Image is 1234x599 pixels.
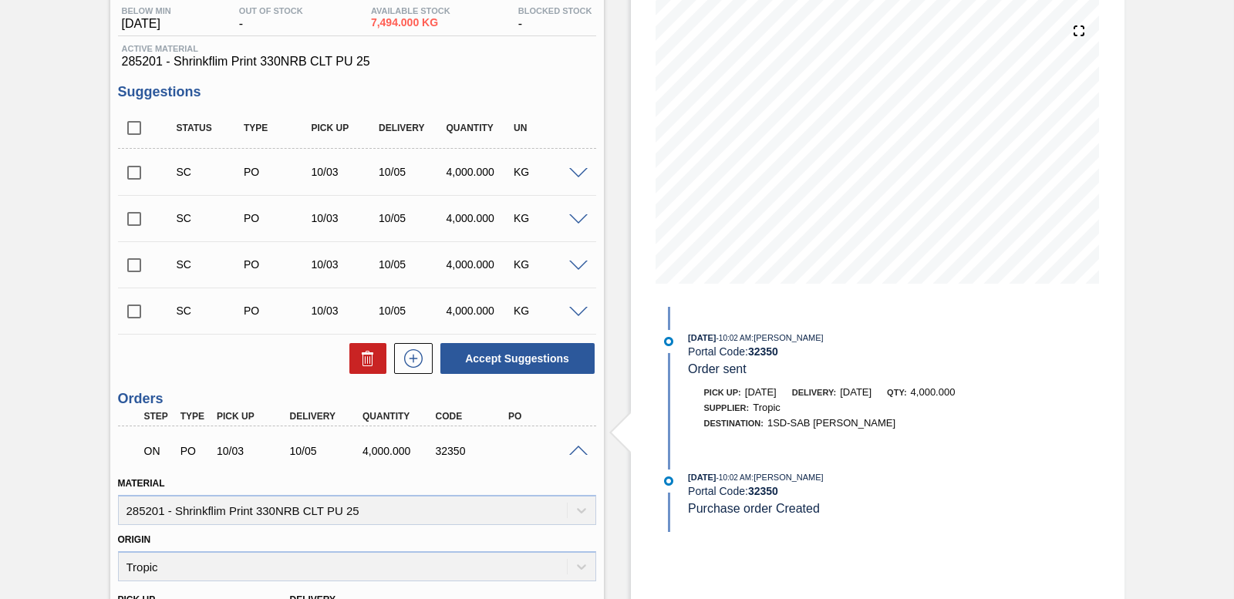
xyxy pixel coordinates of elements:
div: 4,000.000 [443,166,517,178]
span: Pick up: [704,388,741,397]
label: Material [118,478,165,489]
p: ON [144,445,174,457]
div: New suggestion [386,343,433,374]
span: [DATE] [122,17,171,31]
div: Portal Code: [688,485,1054,497]
div: Purchase order [240,166,314,178]
div: 10/05/2025 [375,166,449,178]
span: 1SD-SAB [PERSON_NAME] [767,417,895,429]
div: Quantity [359,411,439,422]
div: 4,000.000 [443,258,517,271]
div: Type [177,411,214,422]
span: 7,494.000 KG [371,17,450,29]
div: Pick up [308,123,382,133]
div: Quantity [443,123,517,133]
div: Accept Suggestions [433,342,596,375]
div: Purchase order [240,212,314,224]
div: 10/05/2025 [375,212,449,224]
strong: 32350 [748,345,778,358]
div: 10/05/2025 [375,305,449,317]
div: KG [510,212,584,224]
div: Negotiating Order [140,434,177,468]
div: 10/05/2025 [375,258,449,271]
div: Type [240,123,314,133]
span: - 10:02 AM [716,473,752,482]
h3: Orders [118,391,596,407]
span: Delivery: [792,388,836,397]
span: Order sent [688,362,747,375]
div: Suggestion Created [173,212,247,224]
span: Supplier: [704,403,750,412]
div: 32350 [432,445,512,457]
div: 10/03/2025 [308,258,382,271]
div: Step [140,411,177,422]
img: atual [664,337,673,346]
button: Accept Suggestions [440,343,595,374]
div: Purchase order [240,305,314,317]
div: Portal Code: [688,345,1054,358]
span: Blocked Stock [518,6,592,15]
div: Purchase order [177,445,214,457]
div: 10/03/2025 [308,305,382,317]
div: 4,000.000 [443,212,517,224]
div: KG [510,258,584,271]
div: Suggestion Created [173,305,247,317]
div: 4,000.000 [359,445,439,457]
div: 10/03/2025 [308,166,382,178]
span: [DATE] [688,333,716,342]
div: Delete Suggestions [342,343,386,374]
div: - [235,6,307,31]
div: Code [432,411,512,422]
div: KG [510,166,584,178]
img: atual [664,476,673,486]
label: Origin [118,534,151,545]
span: Active Material [122,44,592,53]
div: Suggestion Created [173,258,247,271]
div: 10/03/2025 [213,445,293,457]
span: : [PERSON_NAME] [751,473,824,482]
span: [DATE] [688,473,716,482]
span: Available Stock [371,6,450,15]
div: Pick up [213,411,293,422]
div: - [514,6,596,31]
div: Purchase order [240,258,314,271]
div: 10/05/2025 [286,445,366,457]
div: UN [510,123,584,133]
span: Destination: [704,419,764,428]
div: KG [510,305,584,317]
div: Status [173,123,247,133]
span: Purchase order Created [688,502,820,515]
span: : [PERSON_NAME] [751,333,824,342]
span: 285201 - Shrinkflim Print 330NRB CLT PU 25 [122,55,592,69]
div: Delivery [286,411,366,422]
strong: 32350 [748,485,778,497]
div: 10/03/2025 [308,212,382,224]
span: [DATE] [840,386,872,398]
div: PO [504,411,585,422]
span: Tropic [753,402,781,413]
span: - 10:02 AM [716,334,752,342]
div: 4,000.000 [443,305,517,317]
span: Qty: [887,388,906,397]
span: [DATE] [745,386,777,398]
div: Suggestion Created [173,166,247,178]
span: Below Min [122,6,171,15]
h3: Suggestions [118,84,596,100]
div: Delivery [375,123,449,133]
span: 4,000.000 [911,386,956,398]
span: Out Of Stock [239,6,303,15]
